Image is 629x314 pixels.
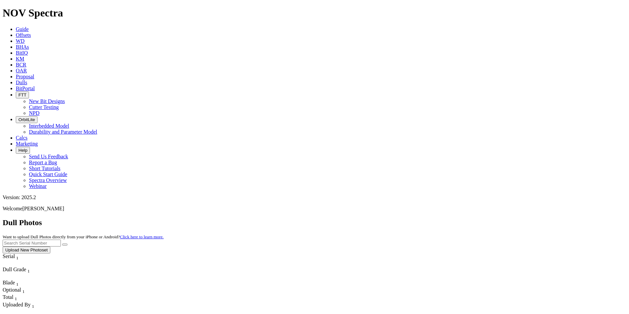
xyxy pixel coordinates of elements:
a: Proposal [16,74,34,79]
div: Sort None [3,280,26,287]
a: KM [16,56,24,62]
a: BHAs [16,44,29,50]
button: OrbitLite [16,116,38,123]
span: Sort None [16,280,18,285]
div: Dull Grade Sort None [3,267,49,274]
div: Column Menu [3,274,49,280]
div: Optional Sort None [3,287,26,294]
sub: 1 [16,282,18,287]
a: Guide [16,26,29,32]
div: Uploaded By Sort None [3,302,64,309]
a: NPD [29,110,39,116]
div: Serial Sort None [3,253,31,261]
div: Blade Sort None [3,280,26,287]
a: New Bit Designs [29,98,65,104]
a: Spectra Overview [29,177,67,183]
sub: 1 [32,304,34,309]
span: [PERSON_NAME] [22,206,64,211]
a: Quick Start Guide [29,171,67,177]
span: Serial [3,253,15,259]
a: Offsets [16,32,31,38]
a: WD [16,38,25,44]
a: Report a Bug [29,160,57,165]
a: Short Tutorials [29,166,61,171]
a: Interbedded Model [29,123,69,129]
span: Blade [3,280,15,285]
a: BitPortal [16,86,35,91]
button: Help [16,147,30,154]
div: Version: 2025.2 [3,195,626,200]
span: Sort None [28,267,30,272]
div: Sort None [3,287,26,294]
span: Sort None [16,253,18,259]
a: Durability and Parameter Model [29,129,97,135]
span: Total [3,294,13,300]
sub: 1 [16,255,18,260]
h2: Dull Photos [3,218,626,227]
span: Sort None [15,294,17,300]
a: OAR [16,68,27,73]
div: Sort None [3,294,26,301]
a: Click here to learn more. [120,234,164,239]
span: OrbitLite [18,117,35,122]
a: BitIQ [16,50,28,56]
span: Dull Grade [3,267,26,272]
a: BCR [16,62,26,67]
a: Dulls [16,80,27,85]
div: Total Sort None [3,294,26,301]
div: Column Menu [3,261,31,267]
sub: 1 [22,289,25,294]
span: Sort None [22,287,25,293]
span: Sort None [32,302,34,307]
small: Want to upload Dull Photos directly from your iPhone or Android? [3,234,164,239]
span: Help [18,148,27,153]
a: Marketing [16,141,38,146]
button: Upload New Photoset [3,247,50,253]
span: FTT [18,92,26,97]
p: Welcome [3,206,626,212]
sub: 1 [28,269,30,274]
a: Cutter Testing [29,104,59,110]
span: Optional [3,287,21,293]
span: Uploaded By [3,302,31,307]
a: Calcs [16,135,28,141]
h1: NOV Spectra [3,7,626,19]
a: Webinar [29,183,47,189]
div: Sort None [3,267,49,280]
a: Send Us Feedback [29,154,68,159]
div: Sort None [3,253,31,267]
input: Search Serial Number [3,240,61,247]
button: FTT [16,92,29,98]
sub: 1 [15,297,17,301]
